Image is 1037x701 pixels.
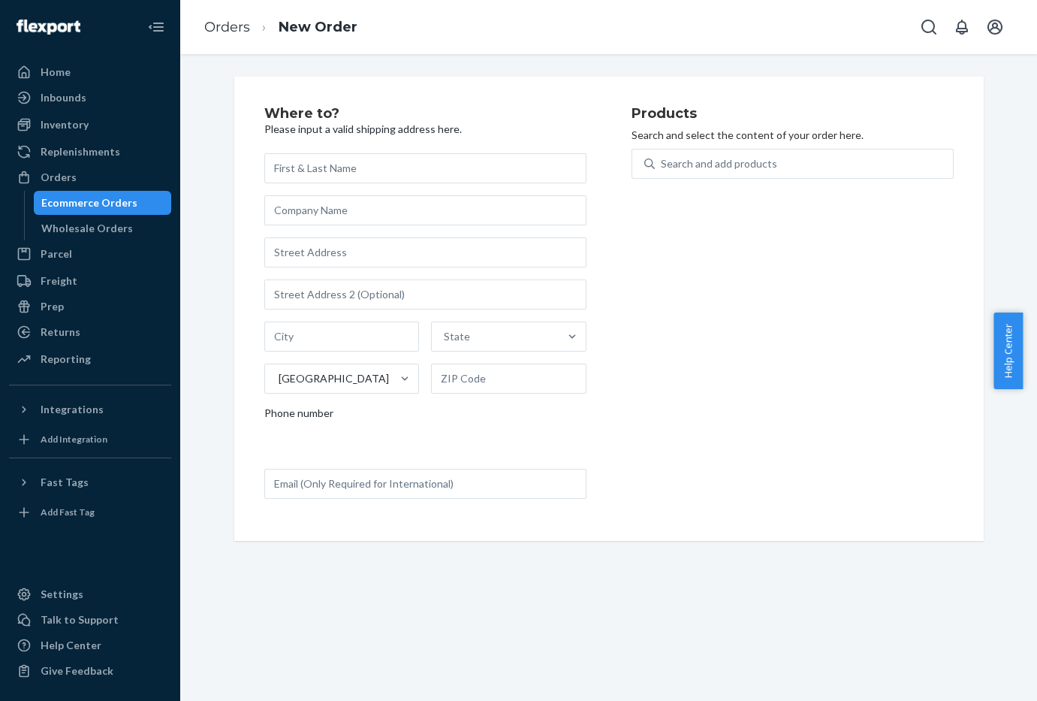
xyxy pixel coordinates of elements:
[9,582,171,606] a: Settings
[9,608,171,632] a: Talk to Support
[9,428,171,452] a: Add Integration
[264,195,586,225] input: Company Name
[264,322,420,352] input: City
[41,587,83,602] div: Settings
[9,60,171,84] a: Home
[41,612,119,627] div: Talk to Support
[41,195,137,210] div: Ecommerce Orders
[41,221,133,236] div: Wholesale Orders
[444,329,470,344] div: State
[41,475,89,490] div: Fast Tags
[661,156,777,171] div: Search and add products
[9,500,171,524] a: Add Fast Tag
[34,216,172,240] a: Wholesale Orders
[9,113,171,137] a: Inventory
[17,20,80,35] img: Flexport logo
[9,470,171,494] button: Fast Tags
[41,663,113,678] div: Give Feedback
[9,86,171,110] a: Inbounds
[204,19,250,35] a: Orders
[9,295,171,319] a: Prep
[9,269,171,293] a: Freight
[41,638,101,653] div: Help Center
[9,320,171,344] a: Returns
[264,237,586,267] input: Street Address
[192,5,369,50] ol: breadcrumbs
[993,313,1023,389] button: Help Center
[431,364,586,394] input: ZIP Code
[277,371,279,386] input: [GEOGRAPHIC_DATA]
[41,506,95,518] div: Add Fast Tag
[9,397,171,422] button: Integrations
[264,469,586,499] input: Email (Only Required for International)
[9,347,171,371] a: Reporting
[41,352,91,367] div: Reporting
[41,325,80,340] div: Returns
[41,273,77,289] div: Freight
[41,402,104,417] div: Integrations
[947,12,977,42] button: Open notifications
[279,371,389,386] div: [GEOGRAPHIC_DATA]
[9,140,171,164] a: Replenishments
[41,65,71,80] div: Home
[980,12,1010,42] button: Open account menu
[264,406,333,427] span: Phone number
[34,191,172,215] a: Ecommerce Orders
[41,433,107,446] div: Add Integration
[264,153,586,183] input: First & Last Name
[9,165,171,189] a: Orders
[264,122,586,137] p: Please input a valid shipping address here.
[141,12,171,42] button: Close Navigation
[41,170,77,185] div: Orders
[9,633,171,657] a: Help Center
[264,107,586,122] h2: Where to?
[632,128,954,143] p: Search and select the content of your order here.
[41,144,120,159] div: Replenishments
[264,279,586,310] input: Street Address 2 (Optional)
[41,117,89,132] div: Inventory
[41,90,86,105] div: Inbounds
[632,107,954,122] h2: Products
[9,242,171,266] a: Parcel
[41,299,64,314] div: Prep
[41,246,72,261] div: Parcel
[279,19,357,35] a: New Order
[9,659,171,683] button: Give Feedback
[914,12,944,42] button: Open Search Box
